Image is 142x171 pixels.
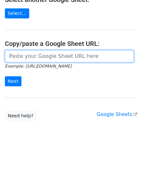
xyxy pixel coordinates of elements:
h4: Copy/paste a Google Sheet URL: [5,40,137,48]
a: Need help? [5,111,36,121]
input: Next [5,76,21,86]
small: Example: [URL][DOMAIN_NAME] [5,64,71,69]
iframe: Chat Widget [110,140,142,171]
a: Select... [5,8,29,18]
a: Google Sheets [97,112,137,117]
input: Paste your Google Sheet URL here [5,50,134,62]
